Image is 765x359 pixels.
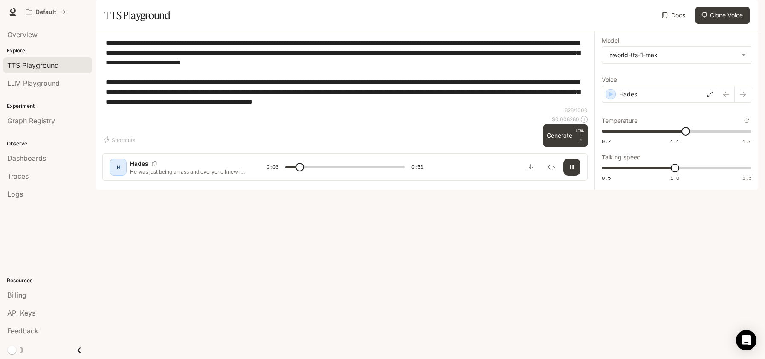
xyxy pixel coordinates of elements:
button: Reset to default [742,116,751,125]
p: Model [602,38,619,43]
button: Shortcuts [102,133,139,147]
div: inworld-tts-1-max [602,47,751,63]
span: 1.0 [670,174,679,182]
p: Hades [619,90,637,98]
p: Default [35,9,56,16]
button: Copy Voice ID [148,161,160,166]
button: All workspaces [22,3,70,20]
button: GenerateCTRL +⏎ [543,124,588,147]
div: H [111,160,125,174]
span: 0.7 [602,138,611,145]
p: ⏎ [576,128,584,143]
h1: TTS Playground [104,7,170,24]
p: Talking speed [602,154,641,160]
button: Download audio [522,159,539,176]
span: 0:06 [267,163,278,171]
div: Open Intercom Messenger [736,330,756,350]
p: Voice [602,77,617,83]
div: inworld-tts-1-max [608,51,737,59]
span: 1.5 [742,174,751,182]
p: 828 / 1000 [565,107,588,114]
p: CTRL + [576,128,584,138]
a: Docs [660,7,689,24]
p: He was just being an ass and everyone knew it. Most of them had been hazed on by [PERSON_NAME] on... [130,168,246,175]
button: Clone Voice [695,7,750,24]
span: 0.5 [602,174,611,182]
button: Inspect [543,159,560,176]
p: Temperature [602,118,637,124]
p: Hades [130,159,148,168]
span: 1.5 [742,138,751,145]
span: 0:51 [411,163,423,171]
span: 1.1 [670,138,679,145]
